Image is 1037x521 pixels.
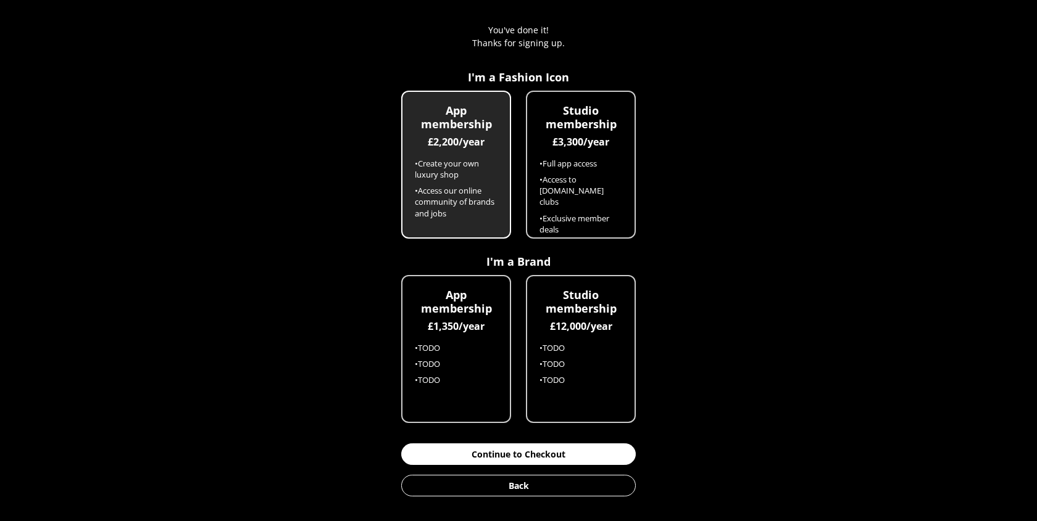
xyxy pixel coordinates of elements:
[415,104,498,131] h2: App membership
[539,213,622,235] li: • Exclusive member deals
[539,358,622,369] li: • TODO
[415,289,498,315] h2: App membership
[415,136,498,148] p: £2,200/year
[539,174,622,208] li: • Access to [DOMAIN_NAME] clubs
[415,185,498,219] li: • Access our online community of brands and jobs
[539,158,622,169] li: • Full app access
[401,475,636,496] button: Back
[415,342,498,353] li: • TODO
[401,23,636,49] p: You've done it! Thanks for signing up.
[415,321,498,332] p: £1,350/year
[401,253,636,270] h3: I'm a Brand
[415,358,498,369] li: • TODO
[401,69,636,86] h3: I'm a Fashion Icon
[539,342,622,353] li: • TODO
[415,158,498,180] li: • Create your own luxury shop
[539,289,622,315] h2: Studio membership
[401,443,636,465] button: Continue to Checkout
[539,374,622,385] li: • TODO
[539,104,622,131] h2: Studio membership
[539,321,622,332] p: £12,000/year
[415,374,498,385] li: • TODO
[539,136,622,148] p: £3,300/year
